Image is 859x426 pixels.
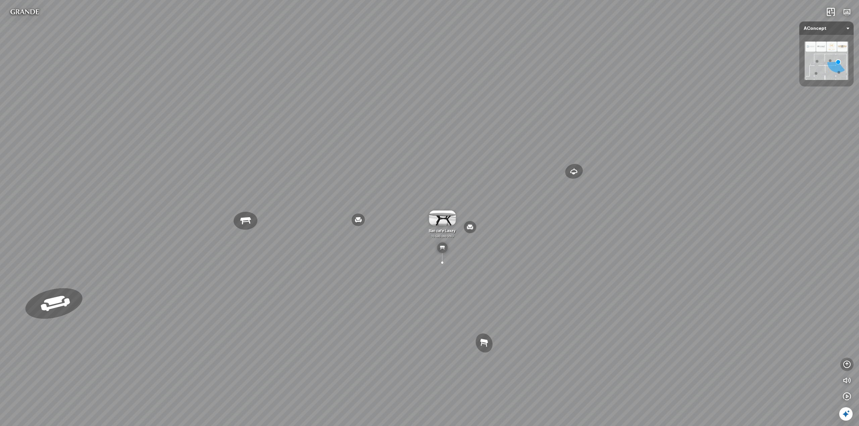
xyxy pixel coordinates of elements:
[437,242,448,253] img: table_YREKD739JCN6.svg
[804,21,849,35] span: AConcept
[805,42,848,80] img: AConcept_CTMHTJT2R6E4.png
[5,5,44,19] img: logo
[431,234,454,238] span: 10.500.000 VND
[429,228,456,233] span: Bàn cafe Laxey
[429,210,456,226] img: B_n_cafe_Laxey_4XGWNAEYRY6G.gif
